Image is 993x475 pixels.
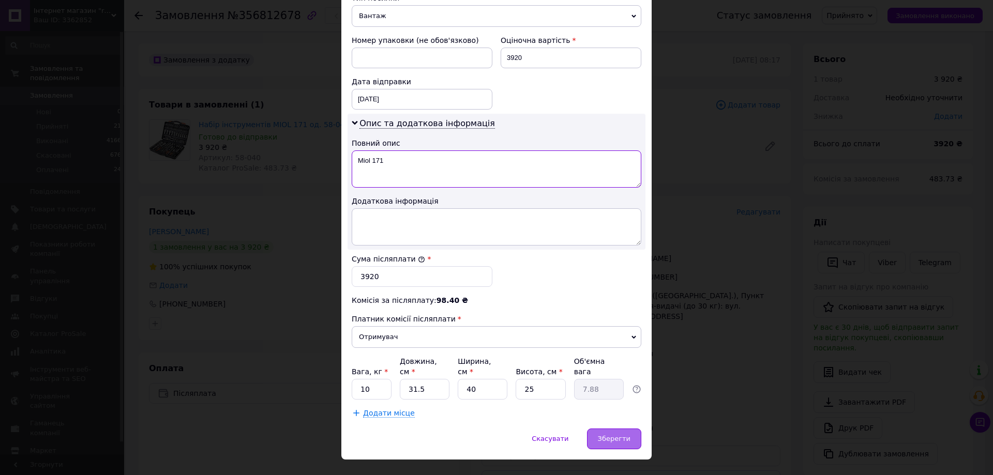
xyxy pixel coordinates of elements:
label: Висота, см [516,367,562,376]
div: Комісія за післяплату: [352,295,641,305]
textarea: Miol 171 [352,150,641,188]
span: 98.40 ₴ [437,296,468,304]
div: Оціночна вартість [501,35,641,45]
div: Повний опис [352,138,641,148]
div: Додаткова інформація [352,196,641,206]
label: Вага, кг [352,367,388,376]
span: Платник комісії післяплати [352,315,456,323]
span: Зберегти [598,435,630,442]
span: Отримувач [352,326,641,348]
span: Вантаж [352,5,641,27]
div: Дата відправки [352,76,492,87]
span: Скасувати [532,435,568,442]
span: Опис та додаткова інформація [359,118,495,129]
label: Сума післяплати [352,255,425,263]
label: Довжина, см [400,357,437,376]
div: Об'ємна вага [574,356,624,377]
div: Номер упаковки (не обов'язково) [352,35,492,45]
label: Ширина, см [458,357,491,376]
span: Додати місце [363,409,415,418]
